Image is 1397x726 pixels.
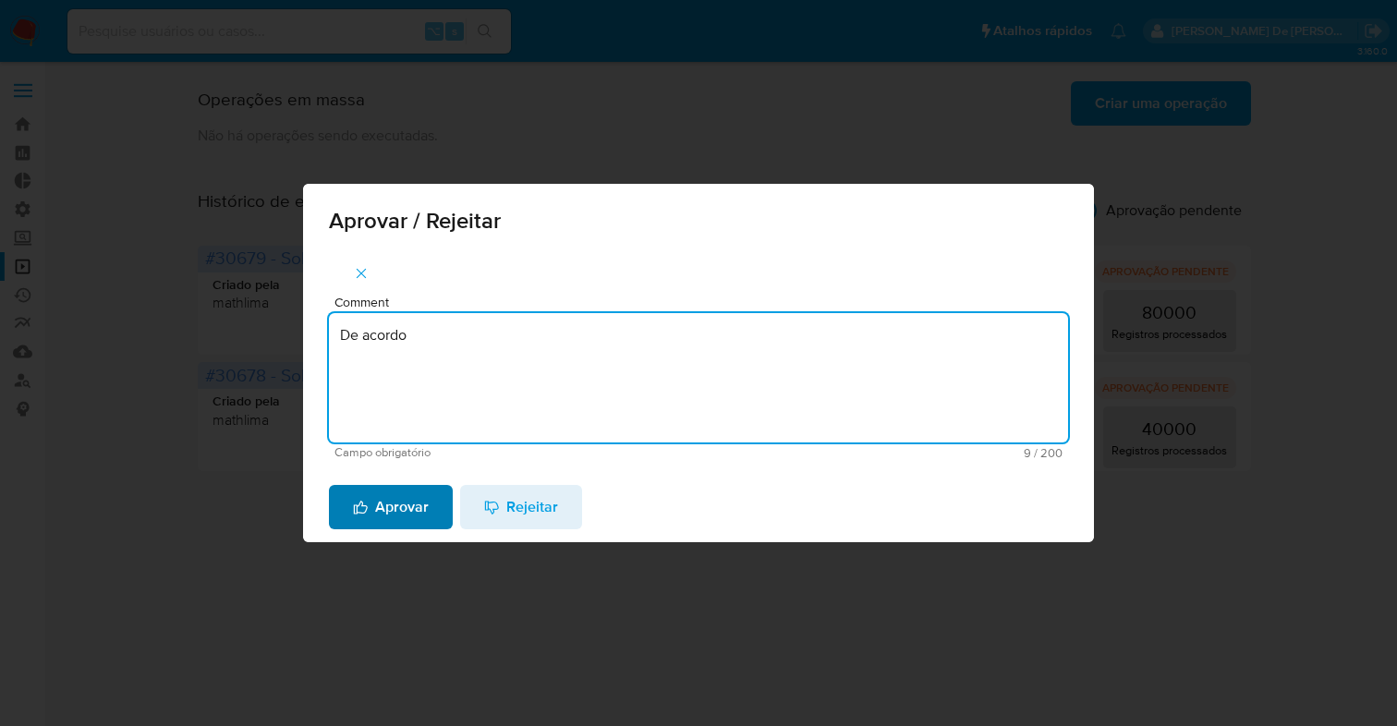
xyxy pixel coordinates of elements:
[329,485,453,529] button: Aprovar
[484,487,558,527] span: Rejeitar
[329,313,1068,442] textarea: De acordo
[329,210,1068,232] span: Aprovar / Rejeitar
[334,296,1074,309] span: Comment
[460,485,582,529] button: Rejeitar
[353,487,429,527] span: Aprovar
[334,446,698,459] span: Campo obrigatório
[698,447,1063,459] span: Máximo 200 caracteres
